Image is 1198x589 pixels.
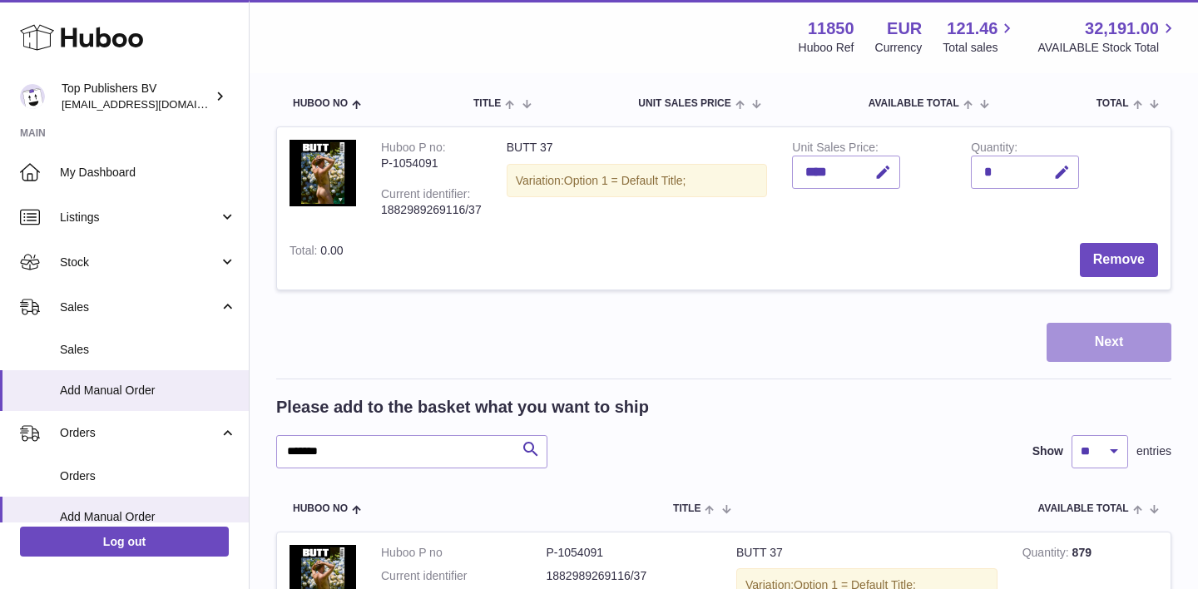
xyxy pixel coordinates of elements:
[1032,443,1063,459] label: Show
[60,509,236,525] span: Add Manual Order
[799,40,854,56] div: Huboo Ref
[290,140,356,206] img: BUTT 37
[20,527,229,557] a: Log out
[1080,243,1158,277] button: Remove
[62,81,211,112] div: Top Publishers BV
[381,141,446,158] div: Huboo P no
[943,40,1017,56] span: Total sales
[808,17,854,40] strong: 11850
[1136,443,1171,459] span: entries
[381,202,482,218] div: 1882989269116/37
[60,165,236,181] span: My Dashboard
[60,210,219,225] span: Listings
[673,503,700,514] span: Title
[638,98,730,109] span: Unit Sales Price
[1037,40,1178,56] span: AVAILABLE Stock Total
[547,545,712,561] dd: P-1054091
[320,244,343,257] span: 0.00
[1097,98,1129,109] span: Total
[60,468,236,484] span: Orders
[943,17,1017,56] a: 121.46 Total sales
[60,299,219,315] span: Sales
[875,40,923,56] div: Currency
[494,127,780,230] td: BUTT 37
[507,164,768,198] div: Variation:
[60,342,236,358] span: Sales
[60,425,219,441] span: Orders
[276,396,649,418] h2: Please add to the basket what you want to ship
[60,383,236,398] span: Add Manual Order
[1022,546,1072,563] strong: Quantity
[947,17,998,40] span: 121.46
[1047,323,1171,362] button: Next
[62,97,245,111] span: [EMAIL_ADDRESS][DOMAIN_NAME]
[887,17,922,40] strong: EUR
[869,98,959,109] span: AVAILABLE Total
[473,98,501,109] span: Title
[293,503,348,514] span: Huboo no
[381,187,470,205] div: Current identifier
[971,141,1017,158] label: Quantity
[20,84,45,109] img: accounts@fantasticman.com
[381,568,547,584] dt: Current identifier
[564,174,686,187] span: Option 1 = Default Title;
[381,545,547,561] dt: Huboo P no
[60,255,219,270] span: Stock
[381,156,482,171] div: P-1054091
[547,568,712,584] dd: 1882989269116/37
[293,98,348,109] span: Huboo no
[1037,17,1178,56] a: 32,191.00 AVAILABLE Stock Total
[290,244,320,261] label: Total
[792,141,878,158] label: Unit Sales Price
[1038,503,1129,514] span: AVAILABLE Total
[1085,17,1159,40] span: 32,191.00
